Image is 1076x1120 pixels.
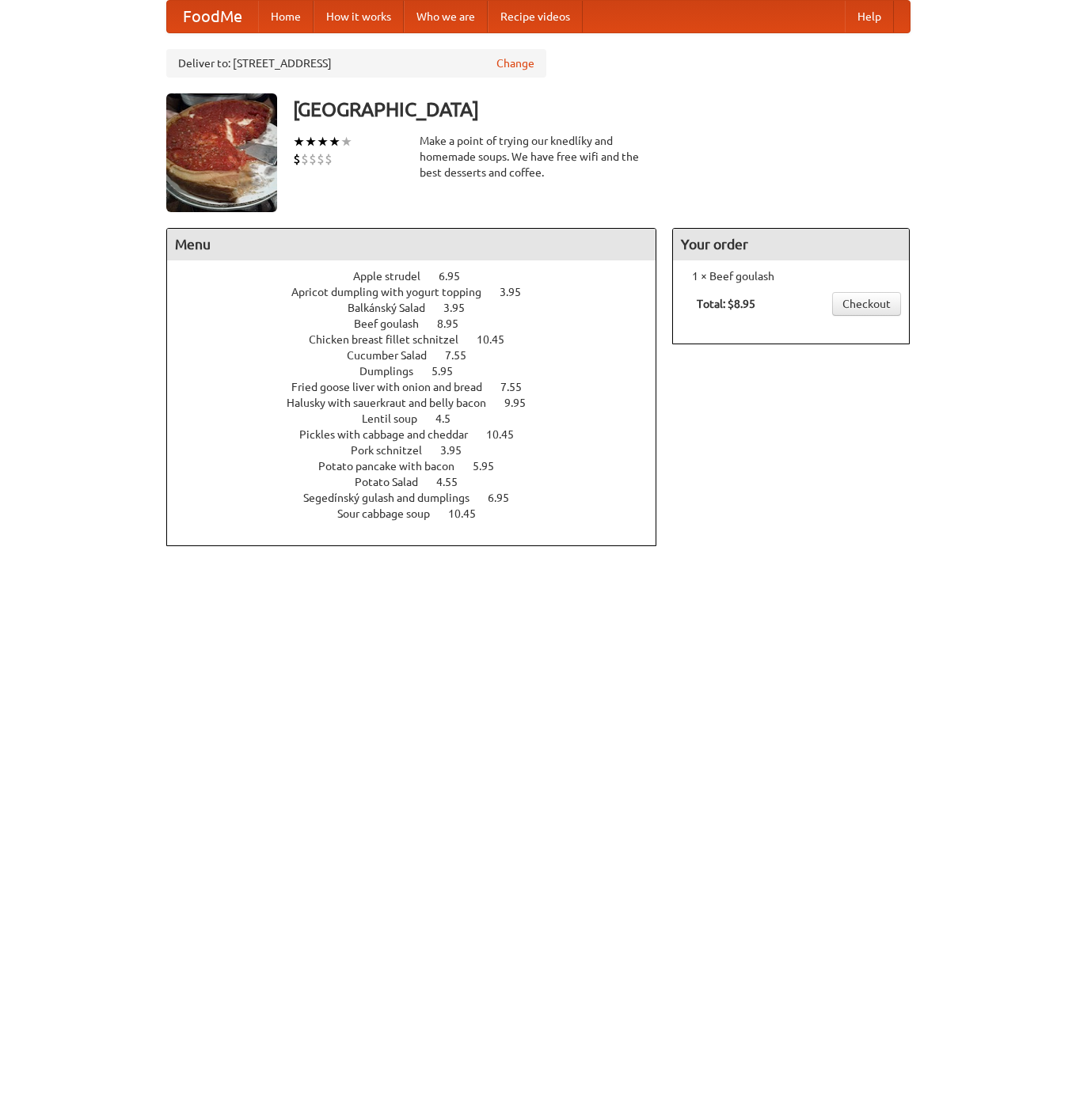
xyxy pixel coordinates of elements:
[166,93,277,212] img: angular.jpg
[318,460,523,473] a: Potato pancake with bacon 5.95
[287,397,502,409] span: Halusky with sauerkraut and belly bacon
[348,302,494,314] a: Balkánský Salad 3.95
[303,492,485,504] span: Segedínský gulash and dumplings
[473,460,510,473] span: 5.95
[697,298,755,310] b: Total: $8.95
[439,270,476,283] span: 6.95
[435,412,466,425] span: 4.5
[309,333,534,346] a: Chicken breast fillet schnitzel 10.45
[299,428,484,441] span: Pickles with cabbage and cheddar
[305,133,317,150] li: ★
[340,133,352,150] li: ★
[845,1,894,32] a: Help
[347,349,443,362] span: Cucumber Salad
[486,428,530,441] span: 10.45
[832,292,901,316] a: Checkout
[325,150,333,168] li: $
[448,507,492,520] span: 10.45
[362,412,480,425] a: Lentil soup 4.5
[287,397,555,409] a: Halusky with sauerkraut and belly bacon 9.95
[359,365,429,378] span: Dumplings
[432,365,469,378] span: 5.95
[293,93,911,125] h3: [GEOGRAPHIC_DATA]
[167,229,656,260] h4: Menu
[681,268,901,284] li: 1 × Beef goulash
[318,460,470,473] span: Potato pancake with bacon
[309,333,474,346] span: Chicken breast fillet schnitzel
[488,1,583,32] a: Recipe videos
[348,302,441,314] span: Balkánský Salad
[443,302,481,314] span: 3.95
[355,476,434,488] span: Potato Salad
[404,1,488,32] a: Who we are
[351,444,491,457] a: Pork schnitzel 3.95
[496,55,534,71] a: Change
[477,333,520,346] span: 10.45
[291,286,497,298] span: Apricot dumpling with yogurt topping
[445,349,482,362] span: 7.55
[293,133,305,150] li: ★
[167,1,258,32] a: FoodMe
[317,133,329,150] li: ★
[362,412,433,425] span: Lentil soup
[309,150,317,168] li: $
[354,317,488,330] a: Beef goulash 8.95
[500,381,538,393] span: 7.55
[673,229,909,260] h4: Your order
[314,1,404,32] a: How it works
[500,286,537,298] span: 3.95
[301,150,309,168] li: $
[351,444,438,457] span: Pork schnitzel
[291,381,551,393] a: Fried goose liver with onion and bread 7.55
[355,476,487,488] a: Potato Salad 4.55
[488,492,525,504] span: 6.95
[337,507,505,520] a: Sour cabbage soup 10.45
[337,507,446,520] span: Sour cabbage soup
[420,133,657,180] div: Make a point of trying our knedlíky and homemade soups. We have free wifi and the best desserts a...
[258,1,314,32] a: Home
[291,381,498,393] span: Fried goose liver with onion and bread
[437,317,474,330] span: 8.95
[440,444,477,457] span: 3.95
[291,286,550,298] a: Apricot dumpling with yogurt topping 3.95
[354,317,435,330] span: Beef goulash
[303,492,538,504] a: Segedínský gulash and dumplings 6.95
[436,476,473,488] span: 4.55
[293,150,301,168] li: $
[353,270,436,283] span: Apple strudel
[504,397,542,409] span: 9.95
[359,365,482,378] a: Dumplings 5.95
[299,428,543,441] a: Pickles with cabbage and cheddar 10.45
[166,49,546,78] div: Deliver to: [STREET_ADDRESS]
[329,133,340,150] li: ★
[347,349,496,362] a: Cucumber Salad 7.55
[353,270,489,283] a: Apple strudel 6.95
[317,150,325,168] li: $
